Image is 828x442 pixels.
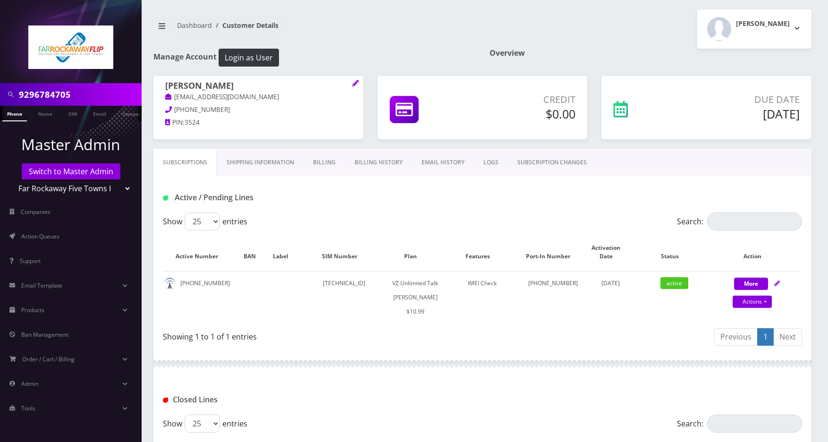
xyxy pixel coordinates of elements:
a: PIN: [165,118,185,127]
a: Billing [304,149,345,176]
label: Show entries [163,212,247,230]
h1: Active / Pending Lines [163,193,366,202]
th: Port-In Number: activate to sort column ascending [521,234,584,270]
span: active [660,277,688,289]
a: Previous [714,328,758,346]
h1: Closed Lines [163,395,366,404]
a: Subscriptions [153,149,217,176]
h1: Overview [490,49,811,58]
h2: [PERSON_NAME] [736,20,790,28]
li: Customer Details [212,20,279,30]
td: [PHONE_NUMBER] [164,271,239,323]
button: [PERSON_NAME] [697,9,811,49]
img: Closed Lines [163,398,168,403]
h5: [DATE] [680,107,800,121]
a: Company [118,106,149,120]
a: LOGS [474,149,508,176]
th: Label: activate to sort column ascending [270,234,302,270]
th: Plan: activate to sort column ascending [387,234,444,270]
button: More [734,278,768,290]
select: Showentries [185,415,220,433]
a: Email [88,106,111,120]
th: Activation Date: activate to sort column ascending [585,234,635,270]
a: SIM [64,106,82,120]
h5: $0.00 [473,107,576,121]
a: SUBSCRIPTION CHANGES [508,149,596,176]
a: Login as User [217,51,279,62]
img: Active / Pending Lines [163,195,168,201]
nav: breadcrumb [153,16,475,42]
a: Shipping Information [217,149,304,176]
span: Email Template [21,281,62,289]
a: Dashboard [177,21,212,30]
span: [DATE] [601,279,620,287]
input: Search: [707,415,802,433]
label: Search: [677,212,802,230]
a: Name [34,106,57,120]
input: Search in Company [19,85,139,103]
p: Due Date [680,93,800,107]
a: Billing History [345,149,412,176]
th: Action: activate to sort column ascending [713,234,801,270]
h1: [PERSON_NAME] [165,81,352,92]
span: Products [21,306,44,314]
span: Ban Management [21,331,68,339]
th: Active Number: activate to sort column ascending [164,234,239,270]
span: Tools [21,404,35,412]
span: Action Queues [21,232,59,240]
th: BAN: activate to sort column ascending [240,234,269,270]
th: SIM Number: activate to sort column ascending [303,234,386,270]
span: Admin [21,380,38,388]
span: Companies [21,208,51,216]
h1: Manage Account [153,49,475,67]
button: Login as User [219,49,279,67]
a: EMAIL HISTORY [412,149,474,176]
span: Support [20,257,41,265]
th: Status: activate to sort column ascending [637,234,712,270]
th: Features: activate to sort column ascending [445,234,520,270]
select: Showentries [185,212,220,230]
p: Credit [473,93,576,107]
img: Far Rockaway Five Towns Flip [28,25,113,69]
a: Switch to Master Admin [22,163,120,179]
a: [EMAIL_ADDRESS][DOMAIN_NAME] [165,93,279,102]
span: Order / Cart / Billing [22,355,75,363]
a: 1 [757,328,774,346]
a: Actions [733,296,772,308]
td: VZ Unlimited Talk [PERSON_NAME] $10.99 [387,271,444,323]
div: IMEI Check [445,276,520,290]
input: Search: [707,212,802,230]
div: Showing 1 to 1 of 1 entries [163,327,475,342]
img: default.png [164,278,176,289]
a: Phone [2,106,27,121]
label: Show entries [163,415,247,433]
a: Next [773,328,802,346]
span: 3524 [185,118,200,127]
label: Search: [677,415,802,433]
td: [TECHNICAL_ID] [303,271,386,323]
td: [PHONE_NUMBER] [521,271,584,323]
span: [PHONE_NUMBER] [174,105,230,114]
